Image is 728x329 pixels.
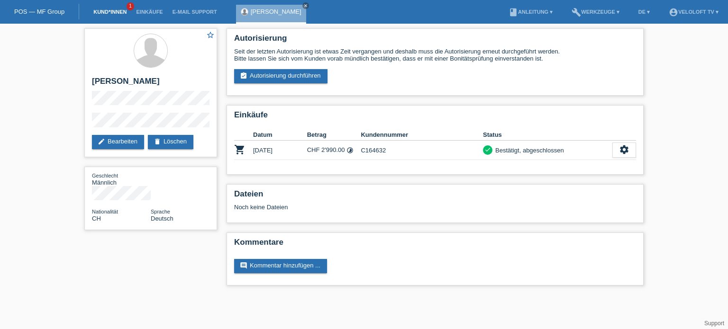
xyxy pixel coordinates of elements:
[234,204,524,211] div: Noch keine Dateien
[206,31,215,39] i: star_border
[302,2,309,9] a: close
[303,3,308,8] i: close
[483,129,612,141] th: Status
[619,144,629,155] i: settings
[92,135,144,149] a: editBearbeiten
[346,147,354,154] i: 24 Raten
[361,141,483,160] td: C164632
[704,320,724,327] a: Support
[89,9,131,15] a: Kund*innen
[154,138,161,145] i: delete
[253,141,307,160] td: [DATE]
[669,8,678,17] i: account_circle
[253,129,307,141] th: Datum
[14,8,64,15] a: POS — MF Group
[234,48,636,62] div: Seit der letzten Autorisierung ist etwas Zeit vergangen und deshalb muss die Autorisierung erneut...
[127,2,134,10] span: 1
[168,9,222,15] a: E-Mail Support
[234,259,327,273] a: commentKommentar hinzufügen ...
[484,146,491,153] i: check
[509,8,518,17] i: book
[234,110,636,124] h2: Einkäufe
[151,215,173,222] span: Deutsch
[92,209,118,214] span: Nationalität
[504,9,557,15] a: bookAnleitung ▾
[148,135,193,149] a: deleteLöschen
[634,9,655,15] a: DE ▾
[234,69,328,83] a: assignment_turned_inAutorisierung durchführen
[98,138,105,145] i: edit
[567,9,624,15] a: buildWerkzeuge ▾
[234,144,246,155] i: POSP00026314
[234,34,636,48] h2: Autorisierung
[492,145,564,155] div: Bestätigt, abgeschlossen
[92,215,101,222] span: Schweiz
[307,129,361,141] th: Betrag
[240,72,247,80] i: assignment_turned_in
[206,31,215,41] a: star_border
[151,209,170,214] span: Sprache
[240,262,247,269] i: comment
[131,9,167,15] a: Einkäufe
[251,8,301,15] a: [PERSON_NAME]
[234,238,636,252] h2: Kommentare
[572,8,581,17] i: build
[92,173,118,178] span: Geschlecht
[307,141,361,160] td: CHF 2'990.00
[361,129,483,141] th: Kundennummer
[92,77,209,91] h2: [PERSON_NAME]
[234,189,636,204] h2: Dateien
[92,172,151,186] div: Männlich
[664,9,723,15] a: account_circleVeloLoft TV ▾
